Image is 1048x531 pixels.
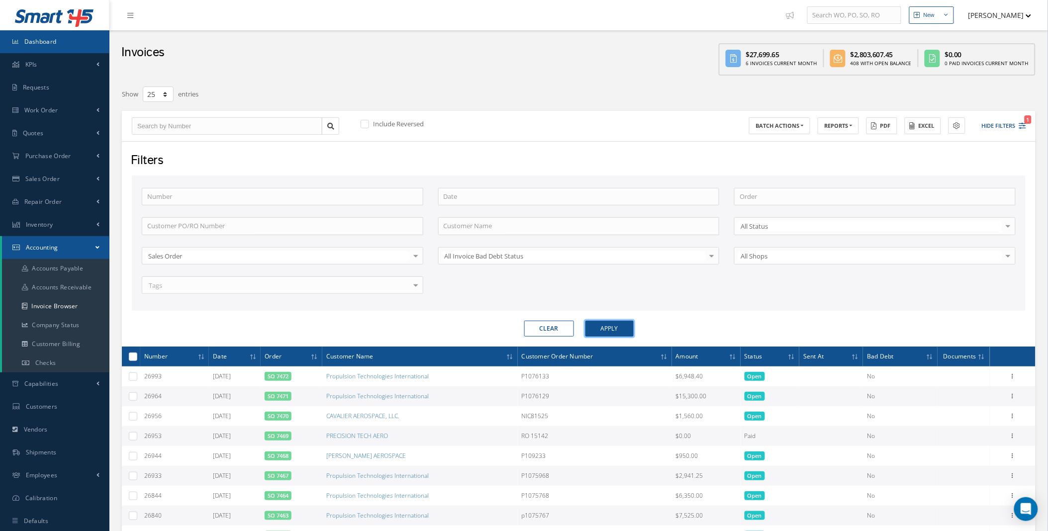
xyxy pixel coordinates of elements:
[2,259,109,278] a: Accounts Payable
[807,6,901,24] input: Search WO, PO, SO, RO
[746,49,817,60] div: $27,699.65
[973,118,1026,134] button: Hide Filters1
[2,316,109,335] a: Company Status
[867,351,894,360] span: Bad Debt
[209,386,261,406] td: [DATE]
[24,379,59,388] span: Capabilities
[803,351,824,360] span: Sent At
[863,486,938,506] td: No
[2,335,109,354] a: Customer Billing
[745,451,765,460] span: Open
[944,351,976,360] span: Documents
[24,425,48,434] span: Vendors
[745,351,762,360] span: Status
[746,60,817,67] div: 6 Invoices Current Month
[851,60,912,67] div: 408 With Open Balance
[672,366,741,386] td: $6,948.40
[745,471,765,480] span: Open
[518,366,672,386] td: P1076133
[518,386,672,406] td: P1076129
[268,412,288,420] a: SO 7470
[518,486,672,506] td: P1075768
[26,402,58,411] span: Customers
[26,220,53,229] span: Inventory
[672,406,741,426] td: $1,560.00
[1025,115,1032,124] span: 1
[851,49,912,60] div: $2,803,607.45
[144,491,162,500] span: 26844
[745,432,756,440] span: Paid
[213,351,227,360] span: Date
[268,392,288,400] a: SO 7471
[863,386,938,406] td: No
[672,386,741,406] td: $15,300.00
[268,492,288,499] a: SO 7464
[2,297,109,316] a: Invoice Browser
[142,217,423,235] input: Customer PO/RO Number
[144,451,162,460] span: 26944
[863,406,938,426] td: No
[959,5,1032,25] button: [PERSON_NAME]
[738,221,1002,231] span: All Status
[265,351,282,360] span: Order
[745,511,765,520] span: Open
[518,446,672,466] td: P109233
[25,152,71,160] span: Purchase Order
[371,119,424,128] label: Include Reversed
[268,372,288,380] a: SO 7472
[676,351,698,360] span: Amount
[745,392,765,401] span: Open
[268,472,288,479] a: SO 7467
[924,11,935,19] div: New
[945,60,1029,67] div: 0 Paid Invoices Current Month
[209,486,261,506] td: [DATE]
[326,432,388,440] a: PRECISION TECH AERO
[866,117,897,135] button: PDF
[25,175,60,183] span: Sales Order
[268,512,288,519] a: SO 7463
[122,86,138,99] label: Show
[745,412,765,421] span: Open
[268,452,288,459] a: SO 7468
[326,372,429,380] a: Propulsion Technologies International
[144,351,168,360] span: Number
[25,60,37,69] span: KPIs
[438,188,720,206] input: Date
[818,117,859,135] button: REPORTS
[209,466,261,486] td: [DATE]
[209,446,261,466] td: [DATE]
[35,358,56,367] span: Checks
[121,45,165,60] h2: Invoices
[863,426,938,446] td: No
[142,188,423,206] input: Number
[945,49,1029,60] div: $0.00
[749,117,810,135] button: BATCH ACTIONS
[2,236,109,259] a: Accounting
[359,119,579,131] div: Include Reversed
[209,366,261,386] td: [DATE]
[909,6,954,24] button: New
[585,321,634,337] button: Apply
[132,117,322,135] input: Search by Number
[24,37,57,46] span: Dashboard
[672,506,741,526] td: $7,525.00
[518,506,672,526] td: p1075767
[144,511,162,520] span: 26840
[326,471,429,480] a: Propulsion Technologies International
[144,471,162,480] span: 26933
[518,406,672,426] td: NIC81525
[26,243,58,252] span: Accounting
[738,251,1002,261] span: All Shops
[326,511,429,520] a: Propulsion Technologies International
[2,354,109,372] a: Checks
[524,321,574,337] button: Clear
[146,251,410,261] span: Sales Order
[672,466,741,486] td: $2,941.25
[863,446,938,466] td: No
[863,466,938,486] td: No
[905,117,941,135] button: Excel
[734,188,1016,206] input: Order
[863,366,938,386] td: No
[442,251,706,261] span: All Invoice Bad Debt Status
[26,448,57,456] span: Shipments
